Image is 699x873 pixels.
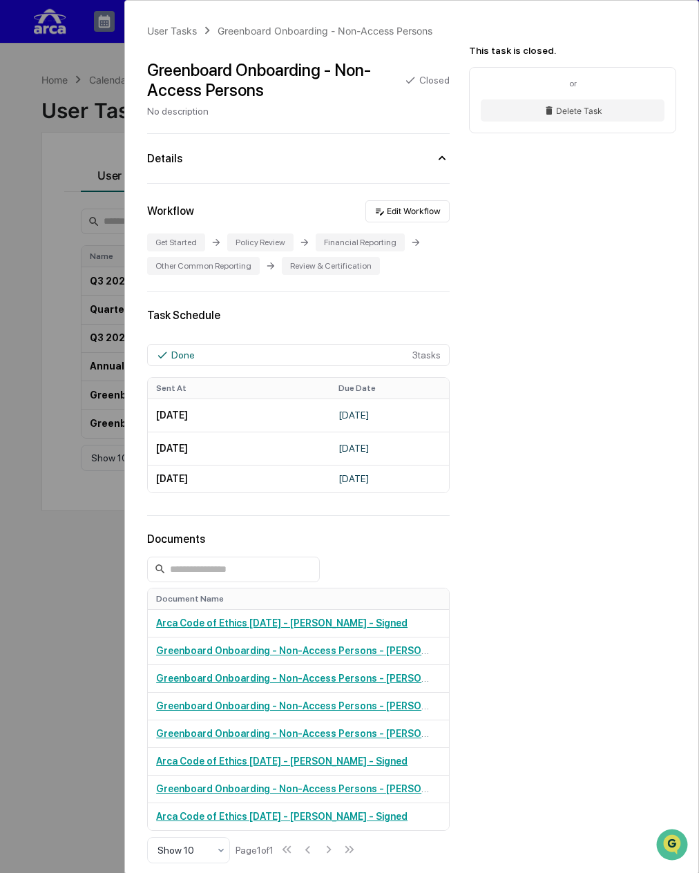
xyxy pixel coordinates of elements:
div: Task Schedule [147,309,450,322]
div: Review & Certification [282,257,380,275]
p: How can we help? [14,28,251,50]
a: Arca Code of Ethics [DATE] - [PERSON_NAME] - Signed [156,811,408,822]
span: Data Lookup [28,271,87,285]
td: [DATE] [330,465,443,492]
td: [DATE] [330,399,443,432]
td: [DATE] [441,637,554,664]
div: Other Common Reporting [147,257,260,275]
span: [PERSON_NAME] [43,187,112,198]
td: [DATE] [441,775,554,803]
div: Get Started [147,233,205,251]
div: Policy Review [227,233,294,251]
th: Sent At [148,378,330,399]
td: [DATE] [441,692,554,720]
div: or [481,79,664,88]
div: No description [147,106,450,117]
div: Page 1 of 1 [236,845,274,856]
img: 1746055101610-c473b297-6a78-478c-a979-82029cc54cd1 [28,188,39,199]
div: 🖐️ [14,246,25,257]
td: [DATE] [441,720,554,747]
th: Assigned To [443,378,529,399]
a: Arca Code of Ethics [DATE] - [PERSON_NAME] - Signed [156,756,408,767]
img: Jack Rasmussen [14,174,36,196]
div: Financial Reporting [316,233,405,251]
span: Preclearance [28,244,89,258]
a: 🔎Data Lookup [8,265,93,290]
a: Arca Code of Ethics [DATE] - [PERSON_NAME] - Signed [156,617,408,629]
a: Greenboard Onboarding - Non-Access Persons - [PERSON_NAME] [156,728,463,739]
span: Attestations [114,244,171,258]
div: 3 task s [147,344,450,366]
div: This task is closed. [469,45,676,56]
a: Greenboard Onboarding - Non-Access Persons - [PERSON_NAME] [156,783,463,794]
th: Created At [441,588,554,609]
div: 🔎 [14,272,25,283]
span: • [115,187,119,198]
a: 🖐️Preclearance [8,239,95,264]
div: Closed [419,75,450,86]
th: Document Name [148,588,441,609]
div: Done [171,349,195,361]
img: 8933085812038_c878075ebb4cc5468115_72.jpg [29,105,54,130]
div: User Tasks [147,25,197,37]
td: [DATE] [441,803,554,830]
div: Details [147,152,182,165]
span: 10:10 AM [122,187,162,198]
td: [DATE] [148,432,330,465]
a: 🗄️Attestations [95,239,177,264]
a: Greenboard Onboarding - Non-Access Persons - [PERSON_NAME] Villas-[PERSON_NAME] [156,673,570,684]
td: [DATE] [330,432,443,465]
button: See all [214,150,251,166]
td: [DATE] [441,664,554,692]
td: [DATE] [148,465,330,492]
div: 🗄️ [100,246,111,257]
div: We're available if you need us! [62,119,190,130]
a: Greenboard Onboarding - Non-Access Persons - [PERSON_NAME] - Signed [156,700,504,711]
img: 1746055101610-c473b297-6a78-478c-a979-82029cc54cd1 [14,105,39,130]
iframe: Open customer support [655,827,692,865]
button: Edit Workflow [365,200,450,222]
td: [DATE] [441,747,554,775]
button: Start new chat [235,109,251,126]
div: Workflow [147,204,194,218]
a: Powered byPylon [97,304,167,315]
td: [DATE] [148,399,330,432]
button: Delete Task [481,99,664,122]
a: Greenboard Onboarding - Non-Access Persons - [PERSON_NAME] Villas-[PERSON_NAME] - Signed [156,645,611,656]
div: Past conversations [14,153,93,164]
div: Greenboard Onboarding - Non-Access Persons [147,60,393,100]
div: Documents [147,533,450,546]
td: [DATE] [441,609,554,637]
span: Pylon [137,305,167,315]
div: Greenboard Onboarding - Non-Access Persons [218,25,432,37]
div: Start new chat [62,105,227,119]
th: Due Date [330,378,443,399]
